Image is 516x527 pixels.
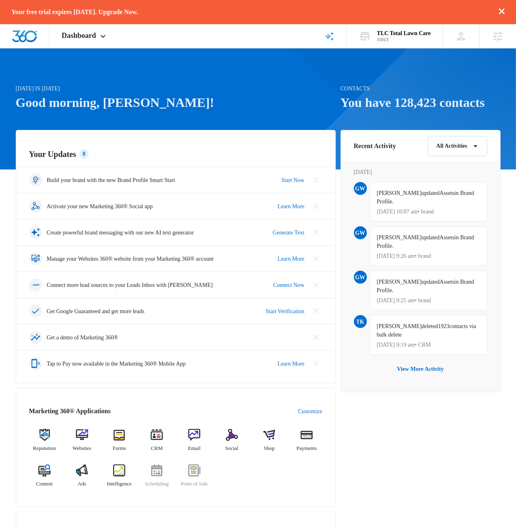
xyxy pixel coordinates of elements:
[79,149,88,159] div: 8
[278,255,304,263] a: Learn More
[16,93,336,112] h1: Good morning, [PERSON_NAME]!
[377,190,422,196] span: [PERSON_NAME]
[310,305,322,318] button: Close
[104,464,135,494] a: Intelligence
[29,406,111,416] h2: Marketing 360® Applications
[377,253,480,259] p: [DATE] 9:26 am • brand
[281,176,304,184] a: Start Now
[438,323,449,329] span: 1923
[428,136,487,156] button: All Activities
[47,255,214,263] p: Manage your Websites 360® website from your Marketing 360® account
[341,93,501,112] h1: You have 128,423 contacts
[66,429,97,458] a: Websites
[72,444,91,452] span: Websites
[377,279,422,285] span: [PERSON_NAME]
[278,360,304,368] a: Learn More
[47,333,118,342] p: Get a demo of Marketing 360®
[47,202,153,211] p: Activate your new Marketing 360® Social app
[354,182,367,195] span: GW
[216,429,247,458] a: Social
[310,357,322,370] button: Close
[145,480,169,488] span: Scheduling
[440,234,455,240] span: Assets
[141,464,173,494] a: Scheduling
[33,444,56,452] span: Reputation
[354,141,396,151] h6: Recent Activity
[310,331,322,344] button: Close
[377,209,480,215] p: [DATE] 10:07 am • brand
[440,279,455,285] span: Assets
[254,429,285,458] a: Shop
[181,480,208,488] span: Point of Sale
[310,226,322,239] button: Close
[310,174,322,186] button: Close
[298,407,322,416] a: Customize
[377,323,422,329] span: [PERSON_NAME]
[354,226,367,239] span: GW
[354,315,367,328] span: TK
[440,190,455,196] span: Assets
[377,323,476,338] span: contacts via bulk delete
[47,176,175,184] p: Build your brand with the new Brand Profile Smart Start
[341,84,501,93] p: Contacts
[422,279,440,285] span: updated
[422,190,440,196] span: updated
[29,429,60,458] a: Reputation
[188,444,200,452] span: Email
[354,168,487,176] p: [DATE]
[310,252,322,265] button: Close
[16,84,336,93] p: [DATE] is [DATE]
[36,480,53,488] span: Content
[377,298,480,303] p: [DATE] 9:25 am • brand
[179,464,210,494] a: Point of Sale
[78,480,86,488] span: Ads
[29,464,60,494] a: Content
[47,360,186,368] p: Tap to Pay now available in the Marketing 360® Mobile App
[179,429,210,458] a: Email
[377,37,431,42] div: account id
[266,307,305,316] a: Start Verification
[377,234,422,240] span: [PERSON_NAME]
[377,342,480,348] p: [DATE] 9:19 am • CRM
[499,8,505,16] button: dismiss this dialog
[66,464,97,494] a: Ads
[107,480,132,488] span: Intelligence
[377,30,431,37] div: account name
[50,24,120,48] div: Dashboard
[104,429,135,458] a: Forms
[11,8,138,16] p: Your free trial expires [DATE]. Upgrade Now.
[278,202,304,211] a: Learn More
[29,148,322,160] h2: Your Updates
[62,31,96,40] span: Dashboard
[47,281,213,289] p: Connect more lead sources to your Leads Inbox with [PERSON_NAME]
[113,444,126,452] span: Forms
[422,234,440,240] span: updated
[310,200,322,213] button: Close
[312,24,347,48] a: Brand Profile Wizard
[422,323,438,329] span: deleted
[389,360,452,379] button: View More Activity
[297,444,317,452] span: Payments
[225,444,238,452] span: Social
[264,444,275,452] span: Shop
[141,429,173,458] a: CRM
[151,444,163,452] span: CRM
[273,281,304,289] a: Connect Now
[273,228,304,237] a: Generate Text
[310,278,322,291] button: Close
[291,429,322,458] a: Payments
[354,271,367,284] span: GW
[47,307,145,316] p: Get Google Guaranteed and get more leads
[47,228,194,237] p: Create powerful brand messaging with our new AI text generator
